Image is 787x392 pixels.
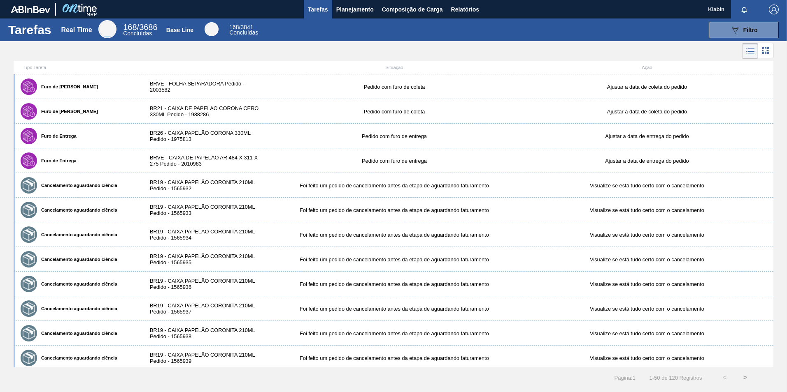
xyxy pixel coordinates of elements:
span: Composição de Carga [382,5,443,14]
div: BR19 - CAIXA PAPELÃO CORONITA 210ML Pedido - 1565934 [142,228,268,241]
span: Relatórios [451,5,479,14]
div: Foi feito um pedido de cancelamento antes da etapa de aguardando faturamento [268,306,521,312]
div: Base Line [166,27,193,33]
div: Pedido com furo de entrega [268,158,521,164]
div: Visualize se está tudo certo com o cancelamento [521,182,773,189]
div: BRVE - FOLHA SEPARADORA Pedido - 2003582 [142,81,268,93]
div: BR19 - CAIXA PAPELÃO CORONITA 210ML Pedido - 1565935 [142,253,268,265]
div: BR21 - CAIXA DE PAPELAO CORONA CERO 330ML Pedido - 1988286 [142,105,268,118]
div: Visualize se está tudo certo com o cancelamento [521,232,773,238]
button: Notificações [731,4,757,15]
div: Foi feito um pedido de cancelamento antes da etapa de aguardando faturamento [268,330,521,337]
label: Cancelamento aguardando ciência [37,208,117,212]
div: Pedido com furo de coleta [268,108,521,115]
label: Cancelamento aguardando ciência [37,281,117,286]
div: Visualize se está tudo certo com o cancelamento [521,330,773,337]
span: Planejamento [336,5,374,14]
div: BR26 - CAIXA PAPELÃO CORONA 330ML Pedido - 1975813 [142,130,268,142]
label: Cancelamento aguardando ciência [37,183,117,188]
img: Logout [769,5,779,14]
div: Pedido com furo de entrega [268,133,521,139]
div: Pedido com furo de coleta [268,84,521,90]
button: < [715,367,735,388]
div: BR19 - CAIXA PAPELÃO CORONITA 210ML Pedido - 1565937 [142,302,268,315]
div: Foi feito um pedido de cancelamento antes da etapa de aguardando faturamento [268,232,521,238]
div: Ajustar a data de coleta do pedido [521,108,773,115]
label: Cancelamento aguardando ciência [37,355,117,360]
div: BR19 - CAIXA PAPELÃO CORONITA 210ML Pedido - 1565932 [142,179,268,191]
div: Base Line [229,25,258,35]
button: Filtro [709,22,779,38]
div: Foi feito um pedido de cancelamento antes da etapa de aguardando faturamento [268,281,521,287]
div: Visualize se está tudo certo com o cancelamento [521,355,773,361]
label: Cancelamento aguardando ciência [37,257,117,262]
span: 168 [229,24,239,30]
div: BR19 - CAIXA PAPELÃO CORONITA 210ML Pedido - 1565938 [142,327,268,339]
span: / 3841 [229,24,253,30]
div: Visão em Cards [758,43,773,59]
div: Visualize se está tudo certo com o cancelamento [521,306,773,312]
label: Furo de Entrega [37,158,77,163]
div: Foi feito um pedido de cancelamento antes da etapa de aguardando faturamento [268,256,521,263]
label: Cancelamento aguardando ciência [37,306,117,311]
div: Real Time [123,24,157,36]
div: BR19 - CAIXA PAPELÃO CORONITA 210ML Pedido - 1565939 [142,352,268,364]
span: Concluídas [123,30,152,37]
div: BR19 - CAIXA PAPELÃO CORONITA 210ML Pedido - 1565936 [142,278,268,290]
div: Ajustar a data de entrega do pedido [521,133,773,139]
div: Situação [268,65,521,70]
div: Ação [521,65,773,70]
span: 1 - 50 de 120 Registros [648,375,702,381]
div: BRVE - CAIXA DE PAPELAO AR 484 X 311 X 275 Pedido - 2010983 [142,154,268,167]
div: Visão em Lista [743,43,758,59]
div: Ajustar a data de coleta do pedido [521,84,773,90]
div: Foi feito um pedido de cancelamento antes da etapa de aguardando faturamento [268,207,521,213]
label: Furo de [PERSON_NAME] [37,84,98,89]
span: Tarefas [308,5,328,14]
button: > [735,367,756,388]
label: Furo de [PERSON_NAME] [37,109,98,114]
span: 168 [123,23,137,32]
div: Visualize se está tudo certo com o cancelamento [521,256,773,263]
div: Foi feito um pedido de cancelamento antes da etapa de aguardando faturamento [268,182,521,189]
h1: Tarefas [8,25,51,35]
div: Real Time [61,26,92,34]
div: Visualize se está tudo certo com o cancelamento [521,281,773,287]
label: Cancelamento aguardando ciência [37,232,117,237]
div: Tipo Tarefa [15,65,142,70]
div: Foi feito um pedido de cancelamento antes da etapa de aguardando faturamento [268,355,521,361]
div: BR19 - CAIXA PAPELÃO CORONITA 210ML Pedido - 1565933 [142,204,268,216]
span: Filtro [743,27,758,33]
div: Real Time [98,20,116,38]
img: TNhmsLtSVTkK8tSr43FrP2fwEKptu5GPRR3wAAAABJRU5ErkJggg== [11,6,50,13]
span: / 3686 [123,23,157,32]
span: Página : 1 [615,375,636,381]
label: Cancelamento aguardando ciência [37,331,117,336]
div: Base Line [205,22,219,36]
div: Ajustar a data de entrega do pedido [521,158,773,164]
label: Furo de Entrega [37,134,77,138]
div: Visualize se está tudo certo com o cancelamento [521,207,773,213]
span: Concluídas [229,29,258,36]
